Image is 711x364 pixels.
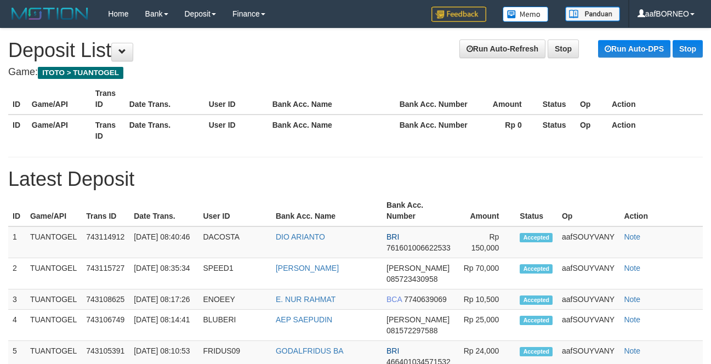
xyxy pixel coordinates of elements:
[624,232,640,241] a: Note
[129,258,198,289] td: [DATE] 08:35:34
[520,264,553,274] span: Accepted
[624,346,640,355] a: Note
[386,315,450,324] span: [PERSON_NAME]
[456,258,515,289] td: Rp 70,000
[8,258,26,289] td: 2
[456,310,515,341] td: Rp 25,000
[198,226,271,258] td: DACOSTA
[386,326,437,335] span: 081572297588
[386,295,402,304] span: BCA
[268,115,395,146] th: Bank Acc. Name
[382,195,456,226] th: Bank Acc. Number
[268,83,395,115] th: Bank Acc. Name
[538,83,576,115] th: Status
[619,195,703,226] th: Action
[515,195,558,226] th: Status
[607,83,703,115] th: Action
[520,295,553,305] span: Accepted
[8,67,703,78] h4: Game:
[558,289,619,310] td: aafSOUYVANY
[125,83,204,115] th: Date Trans.
[404,295,447,304] span: 7740639069
[576,115,607,146] th: Op
[558,195,619,226] th: Op
[198,258,271,289] td: SPEED1
[125,115,204,146] th: Date Trans.
[475,83,538,115] th: Amount
[82,258,129,289] td: 743115727
[558,226,619,258] td: aafSOUYVANY
[8,289,26,310] td: 3
[129,310,198,341] td: [DATE] 08:14:41
[82,226,129,258] td: 743114912
[624,315,640,324] a: Note
[538,115,576,146] th: Status
[386,275,437,283] span: 085723430958
[26,226,82,258] td: TUANTOGEL
[8,310,26,341] td: 4
[271,195,382,226] th: Bank Acc. Name
[386,232,399,241] span: BRI
[82,289,129,310] td: 743108625
[598,40,670,58] a: Run Auto-DPS
[8,5,92,22] img: MOTION_logo.png
[8,226,26,258] td: 1
[459,39,545,58] a: Run Auto-Refresh
[26,289,82,310] td: TUANTOGEL
[386,346,399,355] span: BRI
[204,115,268,146] th: User ID
[673,40,703,58] a: Stop
[520,347,553,356] span: Accepted
[198,289,271,310] td: ENOEEY
[8,83,27,115] th: ID
[624,264,640,272] a: Note
[386,243,451,252] span: 761601006622533
[8,39,703,61] h1: Deposit List
[475,115,538,146] th: Rp 0
[204,83,268,115] th: User ID
[27,83,91,115] th: Game/API
[8,115,27,146] th: ID
[26,195,82,226] th: Game/API
[548,39,579,58] a: Stop
[8,168,703,190] h1: Latest Deposit
[395,83,475,115] th: Bank Acc. Number
[82,310,129,341] td: 743106749
[198,310,271,341] td: BLUBERI
[129,289,198,310] td: [DATE] 08:17:26
[27,115,91,146] th: Game/API
[456,226,515,258] td: Rp 150,000
[520,233,553,242] span: Accepted
[558,310,619,341] td: aafSOUYVANY
[576,83,607,115] th: Op
[8,195,26,226] th: ID
[558,258,619,289] td: aafSOUYVANY
[129,226,198,258] td: [DATE] 08:40:46
[456,289,515,310] td: Rp 10,500
[91,115,125,146] th: Trans ID
[520,316,553,325] span: Accepted
[129,195,198,226] th: Date Trans.
[607,115,703,146] th: Action
[565,7,620,21] img: panduan.png
[276,264,339,272] a: [PERSON_NAME]
[276,295,335,304] a: E. NUR RAHMAT
[26,258,82,289] td: TUANTOGEL
[91,83,125,115] th: Trans ID
[26,310,82,341] td: TUANTOGEL
[276,346,344,355] a: GODALFRIDUS BA
[503,7,549,22] img: Button%20Memo.svg
[624,295,640,304] a: Note
[276,232,325,241] a: DIO ARIANTO
[276,315,332,324] a: AEP SAEPUDIN
[456,195,515,226] th: Amount
[198,195,271,226] th: User ID
[38,67,123,79] span: ITOTO > TUANTOGEL
[431,7,486,22] img: Feedback.jpg
[82,195,129,226] th: Trans ID
[386,264,450,272] span: [PERSON_NAME]
[395,115,475,146] th: Bank Acc. Number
